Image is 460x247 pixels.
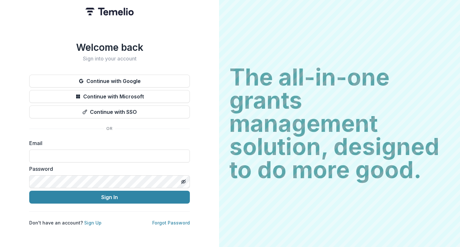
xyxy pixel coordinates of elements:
button: Continue with Google [29,75,190,87]
img: Temelio [85,8,134,15]
button: Continue with SSO [29,105,190,118]
a: Forgot Password [152,220,190,225]
button: Toggle password visibility [178,177,189,187]
h2: Sign into your account [29,56,190,62]
label: Email [29,139,186,147]
label: Password [29,165,186,173]
p: Don't have an account? [29,219,102,226]
h1: Welcome back [29,41,190,53]
button: Continue with Microsoft [29,90,190,103]
a: Sign Up [84,220,102,225]
button: Sign In [29,191,190,204]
